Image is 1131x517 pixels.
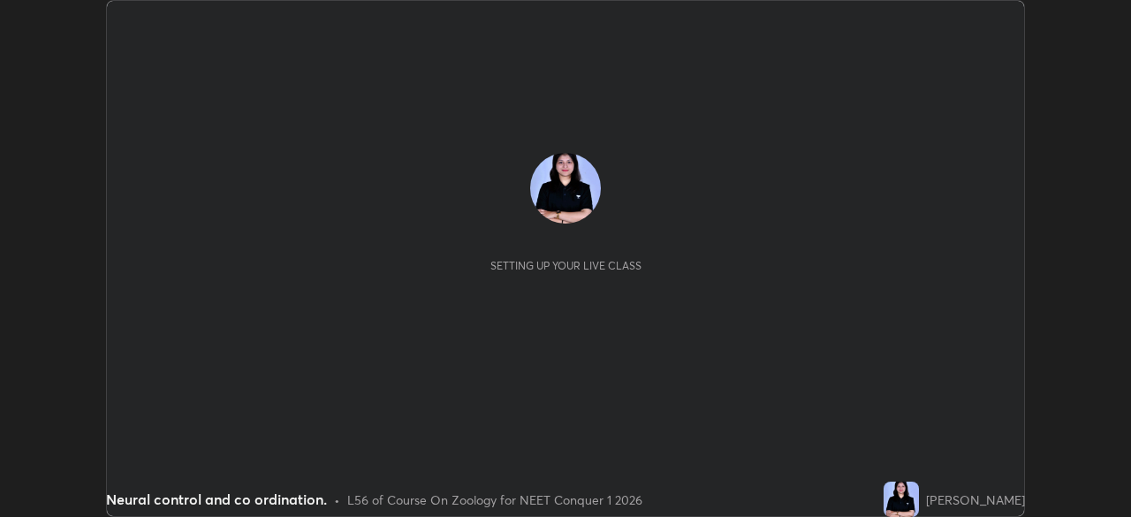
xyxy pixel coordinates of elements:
[490,259,641,272] div: Setting up your live class
[106,489,327,510] div: Neural control and co ordination.
[334,490,340,509] div: •
[347,490,642,509] div: L56 of Course On Zoology for NEET Conquer 1 2026
[884,482,919,517] img: f3274e365041448fb68da36d93efd048.jpg
[926,490,1025,509] div: [PERSON_NAME]
[530,153,601,224] img: f3274e365041448fb68da36d93efd048.jpg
